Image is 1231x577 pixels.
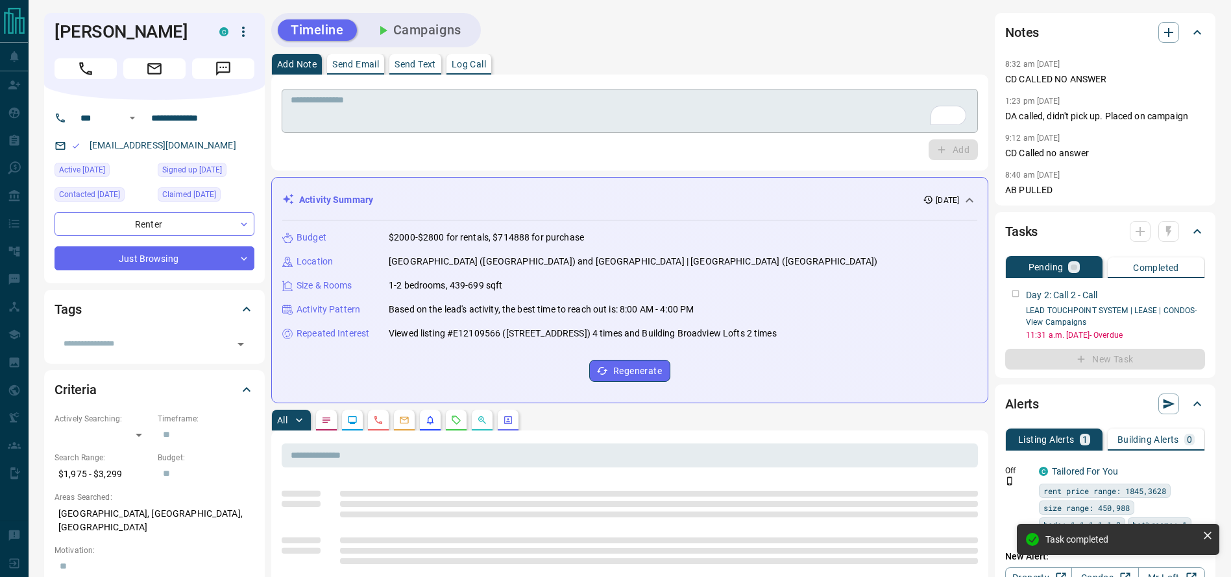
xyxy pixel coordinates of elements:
span: Signed up [DATE] [162,163,222,176]
div: Tasks [1005,216,1205,247]
span: size range: 450,988 [1043,501,1130,514]
div: Notes [1005,17,1205,48]
svg: Requests [451,415,461,425]
h2: Tasks [1005,221,1038,242]
p: Based on the lead's activity, the best time to reach out is: 8:00 AM - 4:00 PM [389,303,694,316]
span: Call [55,58,117,79]
button: Regenerate [589,360,670,382]
svg: Notes [321,415,332,425]
p: Budget: [158,452,254,464]
p: 1 [1082,435,1088,444]
svg: Agent Actions [503,415,513,425]
p: 1-2 bedrooms, 439-699 sqft [389,279,502,292]
h2: Criteria [55,379,97,400]
p: New Alert: [1005,550,1205,563]
div: Wed May 21 2025 [158,187,254,206]
button: Timeline [278,19,357,41]
a: Tailored For You [1052,466,1118,477]
svg: Calls [373,415,384,425]
p: Actively Searching: [55,413,151,425]
p: DA called, didn't pick up. Placed on campaign [1005,110,1205,123]
p: Viewed listing #E12109566 ([STREET_ADDRESS]) 4 times and Building Broadview Lofts 2 times [389,327,777,340]
p: $1,975 - $3,299 [55,464,151,485]
h2: Alerts [1005,394,1039,414]
div: Activity Summary[DATE] [282,188,977,212]
p: Completed [1133,263,1179,272]
p: 1:23 pm [DATE] [1005,97,1060,106]
p: Send Email [332,60,379,69]
p: 8:32 am [DATE] [1005,60,1060,69]
p: Building Alerts [1117,435,1179,444]
span: Active [DATE] [59,163,105,176]
p: Size & Rooms [297,279,352,292]
span: Message [192,58,254,79]
span: Contacted [DATE] [59,188,120,201]
div: Alerts [1005,388,1205,419]
div: condos.ca [1039,467,1048,476]
span: rent price range: 1845,3628 [1043,484,1166,497]
p: All [277,416,287,425]
svg: Lead Browsing Activity [347,415,358,425]
svg: Email Valid [71,141,80,150]
p: Day 2: Call 2 - Call [1026,288,1098,302]
svg: Listing Alerts [425,415,435,425]
p: Pending [1029,263,1064,272]
p: AB PULLED [1005,183,1205,197]
h2: Tags [55,299,81,320]
div: Renter [55,212,254,236]
p: Budget [297,231,326,244]
p: Search Range: [55,452,151,464]
p: Location [297,255,333,268]
p: Motivation: [55,545,254,556]
svg: Push Notification Only [1005,477,1014,486]
a: [EMAIL_ADDRESS][DOMAIN_NAME] [90,140,236,150]
button: Open [125,110,140,126]
p: 9:12 am [DATE] [1005,134,1060,143]
p: 0 [1187,435,1192,444]
p: Timeframe: [158,413,254,425]
h1: [PERSON_NAME] [55,21,200,42]
div: Tags [55,294,254,325]
a: LEAD TOUCHPOINT SYSTEM | LEASE | CONDOS- View Campaigns [1026,306,1197,327]
p: CD CALLED NO ANSWER [1005,73,1205,86]
span: Email [123,58,186,79]
svg: Opportunities [477,415,487,425]
div: condos.ca [219,27,228,36]
p: Activity Summary [299,193,373,207]
svg: Emails [399,415,409,425]
div: Tue Oct 07 2025 [55,163,151,181]
textarea: To enrich screen reader interactions, please activate Accessibility in Grammarly extension settings [291,95,969,128]
p: Listing Alerts [1018,435,1075,444]
p: CD Called no answer [1005,147,1205,160]
p: Activity Pattern [297,303,360,316]
p: Areas Searched: [55,491,254,503]
span: beds: 1-1,1.1-1.9 [1043,518,1121,531]
p: Log Call [452,60,486,69]
div: Criteria [55,374,254,405]
p: 8:40 am [DATE] [1005,171,1060,180]
div: Wed May 21 2025 [158,163,254,181]
div: Just Browsing [55,246,254,270]
h2: Notes [1005,22,1039,43]
p: Off [1005,465,1031,477]
p: 11:31 a.m. [DATE] - Overdue [1026,329,1205,341]
button: Campaigns [362,19,474,41]
p: [GEOGRAPHIC_DATA] ([GEOGRAPHIC_DATA]) and [GEOGRAPHIC_DATA] | [GEOGRAPHIC_DATA] ([GEOGRAPHIC_DATA]) [389,255,877,268]
p: Repeated Interest [297,327,369,340]
button: Open [232,335,250,353]
p: $2000-$2800 for rentals, $714888 for purchase [389,231,584,244]
p: [DATE] [936,194,959,206]
span: Claimed [DATE] [162,188,216,201]
div: Thu Oct 09 2025 [55,187,151,206]
div: Task completed [1045,534,1197,545]
span: bathrooms: 1 [1132,518,1187,531]
p: Add Note [277,60,317,69]
p: [GEOGRAPHIC_DATA], [GEOGRAPHIC_DATA], [GEOGRAPHIC_DATA] [55,503,254,538]
p: Send Text [395,60,436,69]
